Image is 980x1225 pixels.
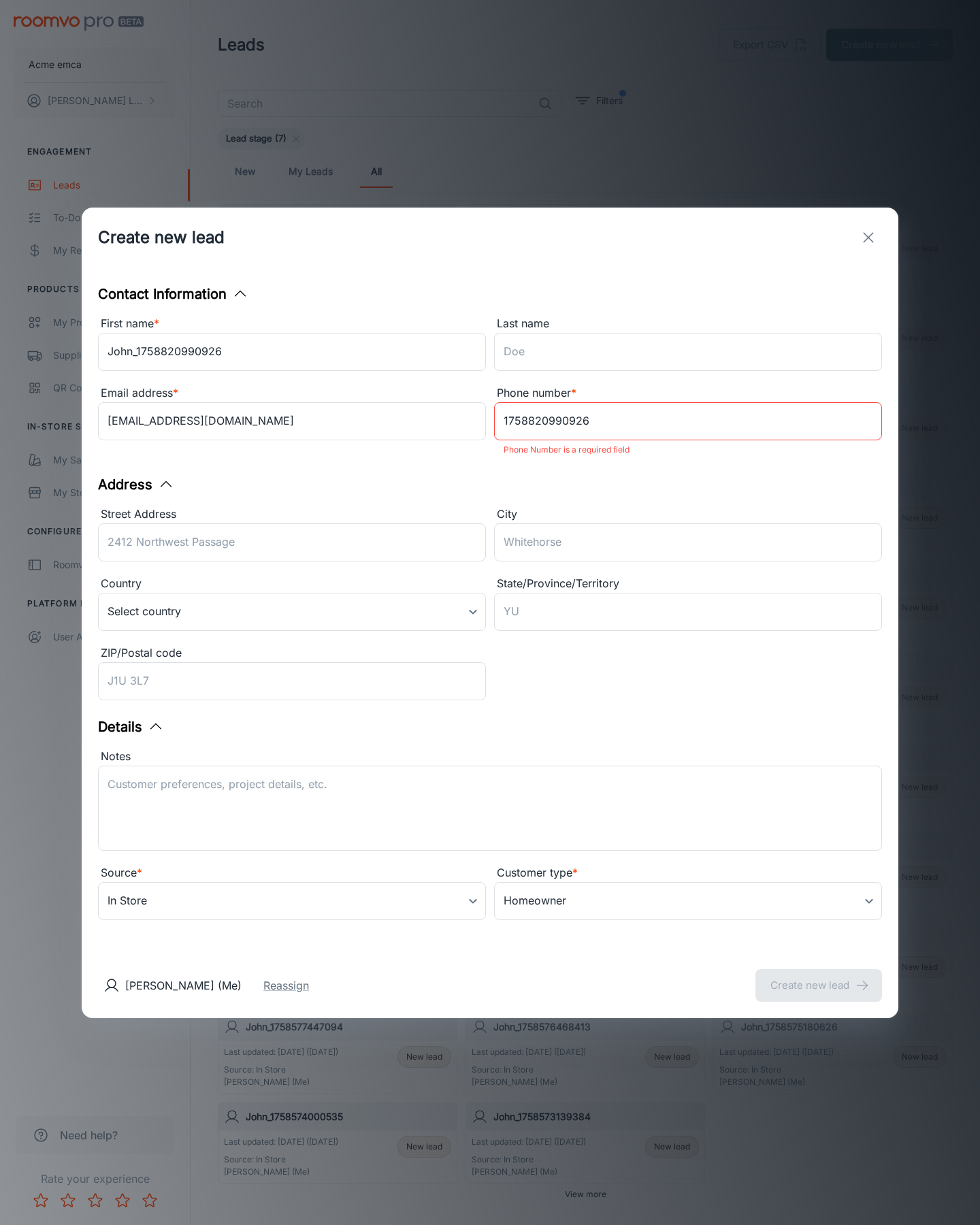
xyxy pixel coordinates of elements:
div: City [494,506,882,523]
div: Homeowner [494,882,882,920]
button: Details [98,717,164,737]
div: Last name [494,315,882,333]
div: Country [98,575,486,593]
h1: Create new lead [98,225,225,250]
input: myname@example.com [98,402,486,440]
div: Select country [98,593,486,631]
div: Notes [98,748,882,766]
input: 2412 Northwest Passage [98,523,486,561]
div: Customer type [494,864,882,882]
div: Source [98,864,486,882]
div: State/Province/Territory [494,575,882,593]
div: Street Address [98,506,486,523]
input: Doe [494,333,882,371]
p: Phone Number is a required field [504,442,872,458]
div: Phone number [494,385,882,402]
input: John [98,333,486,371]
div: Email address [98,385,486,402]
button: exit [855,224,882,251]
div: In Store [98,882,486,920]
input: Whitehorse [494,523,882,561]
div: First name [98,315,486,333]
div: ZIP/Postal code [98,644,486,662]
button: Address [98,474,174,495]
input: +1 439-123-4567 [494,402,882,440]
p: [PERSON_NAME] (Me) [125,977,242,994]
input: YU [494,593,882,631]
button: Contact Information [98,284,248,304]
input: J1U 3L7 [98,662,486,700]
button: Reassign [263,977,309,994]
